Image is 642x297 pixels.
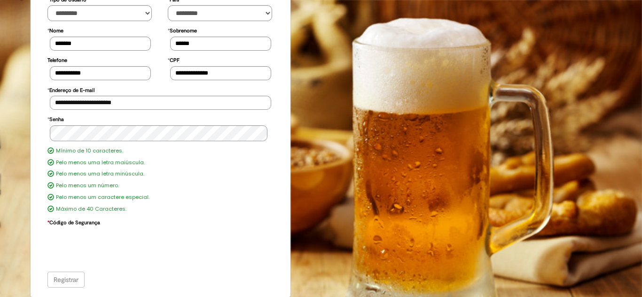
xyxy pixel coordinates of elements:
iframe: reCAPTCHA [50,228,193,265]
label: CPF [168,53,180,66]
label: Senha [47,112,64,125]
label: Máximo de 40 Caracteres. [56,206,126,213]
label: Pelo menos um número. [56,182,119,190]
label: Nome [47,23,63,37]
label: Código de Segurança [47,215,100,228]
label: Pelo menos um caractere especial. [56,194,149,201]
label: Sobrenome [168,23,197,37]
label: Endereço de E-mail [47,83,94,96]
label: Telefone [47,53,67,66]
label: Pelo menos uma letra maiúscula. [56,159,145,167]
label: Pelo menos uma letra minúscula. [56,170,144,178]
label: Mínimo de 10 caracteres. [56,147,123,155]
